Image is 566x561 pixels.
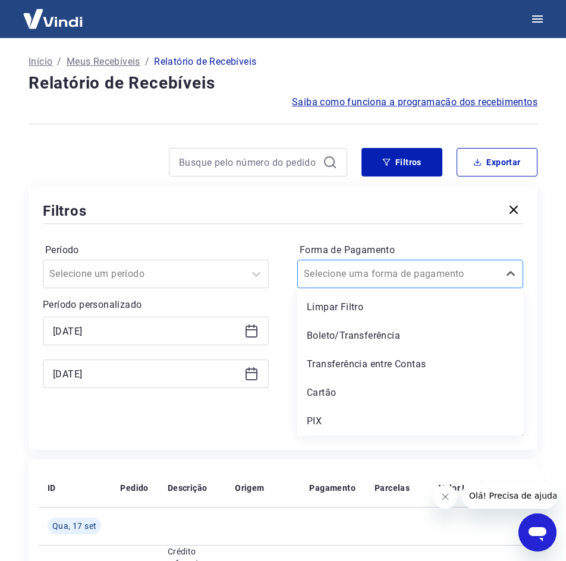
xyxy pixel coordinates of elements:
[53,365,240,383] input: Data final
[29,71,537,95] h4: Relatório de Recebíveis
[179,153,318,171] input: Busque pelo número do pedido
[297,409,523,433] div: PIX
[297,352,523,376] div: Transferência entre Contas
[7,8,100,18] span: Olá! Precisa de ajuda?
[168,482,207,494] p: Descrição
[292,95,537,109] a: Saiba como funciona a programação dos recebimentos
[375,482,410,494] p: Parcelas
[43,298,269,312] p: Período personalizado
[43,201,87,220] h5: Filtros
[48,482,56,494] p: ID
[309,482,356,494] p: Pagamento
[361,148,442,177] button: Filtros
[297,381,523,405] div: Cartão
[518,513,556,551] iframe: Botão para abrir a janela de mensagens
[439,482,477,494] p: Valor Líq.
[57,55,61,69] p: /
[300,243,521,257] label: Forma de Pagamento
[457,148,537,177] button: Exportar
[14,1,92,37] img: Vindi
[297,324,523,348] div: Boleto/Transferência
[433,485,457,509] iframe: Fechar mensagem
[462,483,556,509] iframe: Mensagem da empresa
[45,243,266,257] label: Período
[52,520,96,532] span: Qua, 17 set
[297,295,523,319] div: Limpar Filtro
[154,55,256,69] p: Relatório de Recebíveis
[120,482,148,494] p: Pedido
[235,482,264,494] p: Origem
[145,55,149,69] p: /
[506,482,534,494] p: Tarifas
[53,322,240,340] input: Data inicial
[29,55,52,69] a: Início
[67,55,140,69] a: Meus Recebíveis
